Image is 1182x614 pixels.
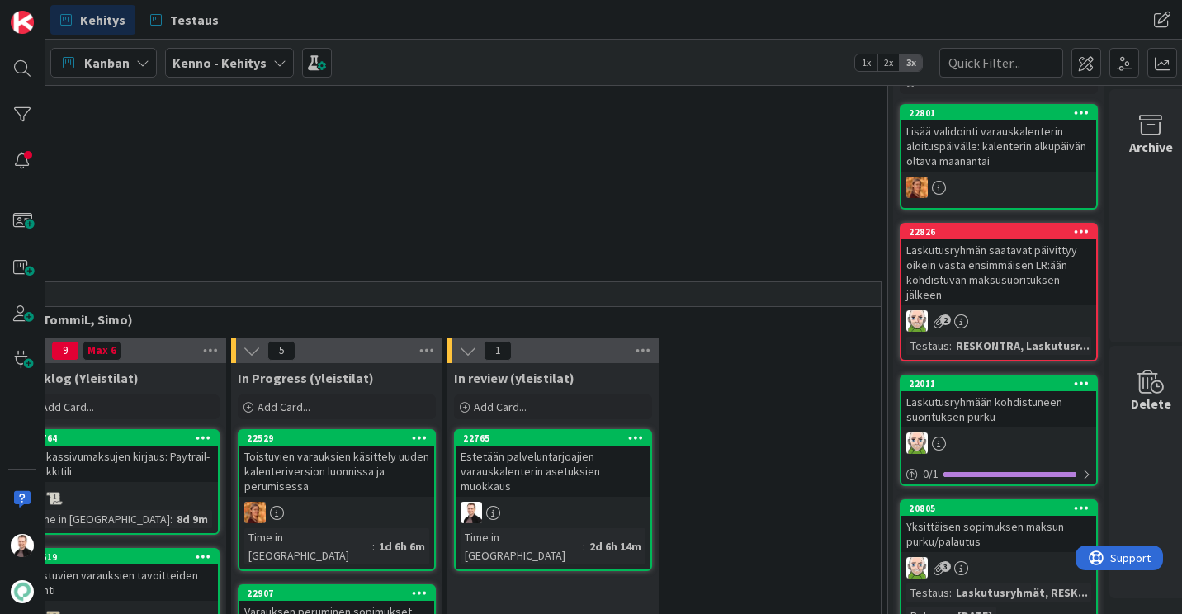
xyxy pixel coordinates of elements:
[239,431,434,446] div: 22529
[906,337,949,355] div: Testaus
[585,537,645,555] div: 2d 6h 14m
[900,54,922,71] span: 3x
[901,501,1096,516] div: 20805
[239,586,434,601] div: 22907
[23,431,218,446] div: 22764
[456,431,650,497] div: 22765Estetään palveluntarjoajien varauskalenterin asetuksien muokkaus
[1131,394,1171,413] div: Delete
[454,429,652,571] a: 22765Estetään palveluntarjoajien varauskalenterin asetuksien muokkausVPTime in [GEOGRAPHIC_DATA]:...
[906,583,949,602] div: Testaus
[244,528,372,564] div: Time in [GEOGRAPHIC_DATA]
[247,588,434,599] div: 22907
[238,370,374,386] span: In Progress (yleistilat)
[855,54,877,71] span: 1x
[41,399,94,414] span: Add Card...
[239,446,434,497] div: Toistuvien varauksien käsittely uuden kalenteriversion luonnissa ja perumisessa
[901,106,1096,172] div: 22801Lisää validointi varauskalenterin aloituspäivälle: kalenterin alkupäivän oltava maanantai
[140,5,229,35] a: Testaus
[909,107,1096,119] div: 22801
[474,399,527,414] span: Add Card...
[877,54,900,71] span: 2x
[239,431,434,497] div: 22529Toistuvien varauksien käsittely uuden kalenteriversion luonnissa ja perumisessa
[900,104,1098,210] a: 22801Lisää validointi varauskalenterin aloituspäivälle: kalenterin alkupäivän oltava maanantaiTL
[23,564,218,601] div: Toistuvien varauksien tavoitteiden luonti
[239,502,434,523] div: TL
[11,534,34,557] img: VP
[23,550,218,601] div: 22619Toistuvien varauksien tavoitteiden luonti
[909,226,1096,238] div: 22826
[901,224,1096,239] div: 22826
[901,391,1096,427] div: Laskutusryhmään kohdistuneen suorituksen purku
[456,502,650,523] div: VP
[51,341,79,361] span: 9
[35,2,75,22] span: Support
[901,177,1096,198] div: TL
[23,446,218,482] div: Asukassivumaksujen kirjaus: Paytrail-pankkitili
[31,551,218,563] div: 22619
[901,310,1096,332] div: AN
[909,503,1096,514] div: 20805
[901,376,1096,427] div: 22011Laskutusryhmään kohdistuneen suorituksen purku
[484,341,512,361] span: 1
[170,510,173,528] span: :
[461,528,583,564] div: Time in [GEOGRAPHIC_DATA]
[28,510,170,528] div: Time in [GEOGRAPHIC_DATA]
[949,337,952,355] span: :
[170,10,219,30] span: Testaus
[31,432,218,444] div: 22764
[901,464,1096,484] div: 0/1
[939,48,1063,78] input: Quick Filter...
[372,537,375,555] span: :
[909,378,1096,390] div: 22011
[901,501,1096,552] div: 20805Yksittäisen sopimuksen maksun purku/palautus
[23,550,218,564] div: 22619
[583,537,585,555] span: :
[901,224,1096,305] div: 22826Laskutusryhmän saatavat päivittyy oikein vasta ensimmäisen LR:ään kohdistuvan maksusuorituks...
[1129,137,1173,157] div: Archive
[901,106,1096,120] div: 22801
[11,11,34,34] img: Visit kanbanzone.com
[21,370,139,386] span: Backlog (Yleistilat)
[906,310,928,332] img: AN
[461,502,482,523] img: VP
[940,561,951,572] span: 3
[949,583,952,602] span: :
[906,557,928,579] img: AN
[952,337,1094,355] div: RESKONTRA, Laskutusr...
[901,376,1096,391] div: 22011
[952,583,1092,602] div: Laskutusryhmät, RESK...
[923,465,939,483] span: 0 / 1
[900,375,1098,486] a: 22011Laskutusryhmään kohdistuneen suorituksen purkuAN0/1
[456,431,650,446] div: 22765
[901,557,1096,579] div: AN
[11,580,34,603] img: avatar
[456,446,650,497] div: Estetään palveluntarjoajien varauskalenterin asetuksien muokkaus
[50,5,135,35] a: Kehitys
[21,429,220,535] a: 22764Asukassivumaksujen kirjaus: Paytrail-pankkitiliTime in [GEOGRAPHIC_DATA]:8d 9m
[454,370,574,386] span: In review (yleistilat)
[906,177,928,198] img: TL
[23,431,218,482] div: 22764Asukassivumaksujen kirjaus: Paytrail-pankkitili
[247,432,434,444] div: 22529
[238,429,436,571] a: 22529Toistuvien varauksien käsittely uuden kalenteriversion luonnissa ja perumisessaTLTime in [GE...
[901,432,1096,454] div: AN
[375,537,429,555] div: 1d 6h 6m
[244,502,266,523] img: TL
[258,399,310,414] span: Add Card...
[267,341,295,361] span: 5
[463,432,650,444] div: 22765
[173,510,212,528] div: 8d 9m
[901,239,1096,305] div: Laskutusryhmän saatavat päivittyy oikein vasta ensimmäisen LR:ään kohdistuvan maksusuorituksen jä...
[901,516,1096,552] div: Yksittäisen sopimuksen maksun purku/palautus
[900,223,1098,361] a: 22826Laskutusryhmän saatavat päivittyy oikein vasta ensimmäisen LR:ään kohdistuvan maksusuorituks...
[901,120,1096,172] div: Lisää validointi varauskalenterin aloituspäivälle: kalenterin alkupäivän oltava maanantai
[173,54,267,71] b: Kenno - Kehitys
[80,10,125,30] span: Kehitys
[84,53,130,73] span: Kanban
[906,432,928,454] img: AN
[87,347,116,355] div: Max 6
[940,314,951,325] span: 2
